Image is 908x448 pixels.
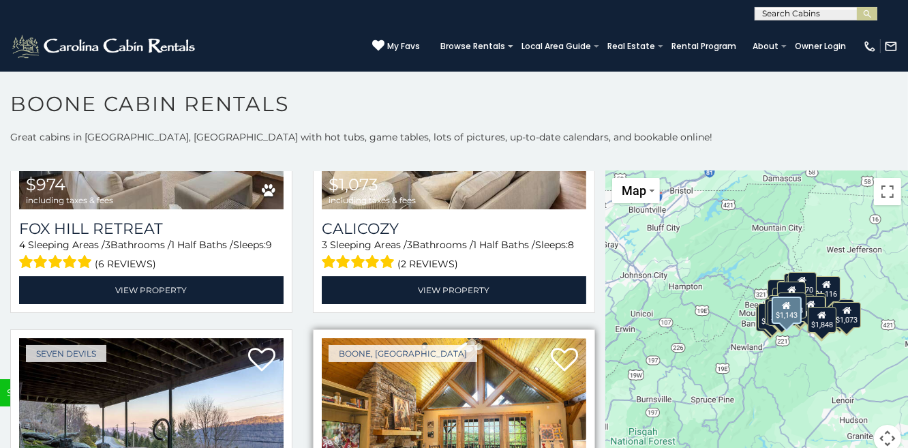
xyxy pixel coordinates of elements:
span: 3 [407,239,412,251]
div: $1,098 [778,293,806,318]
a: Add to favorites [248,346,275,375]
div: $1,440 [797,296,826,322]
a: Local Area Guide [515,37,598,56]
span: 9 [266,239,272,251]
a: Seven Devils [26,345,106,362]
a: Owner Login [788,37,853,56]
div: $1,143 [772,297,802,324]
div: $1,116 [812,276,841,302]
div: Sleeping Areas / Bathrooms / Sleeps: [19,238,284,273]
div: $1,684 [765,299,793,325]
img: phone-regular-white.png [863,40,877,53]
a: Boone, [GEOGRAPHIC_DATA] [329,345,477,362]
span: including taxes & fees [26,196,113,205]
img: White-1-2.png [10,33,199,60]
div: $1,717 [768,295,797,321]
a: Browse Rentals [434,37,512,56]
a: My Favs [372,40,420,53]
div: $1,502 [758,303,787,329]
div: Sleeping Areas / Bathrooms / Sleeps: [322,238,586,273]
span: $1,073 [329,175,378,194]
button: Change map style [612,178,660,203]
a: Fox Hill Retreat [19,220,284,238]
span: (6 reviews) [95,255,157,273]
span: 3 [105,239,110,251]
span: $974 [26,175,65,194]
a: Real Estate [601,37,662,56]
img: mail-regular-white.png [884,40,898,53]
span: Map [622,183,646,198]
div: $1,148 [787,275,815,301]
div: $1,370 [788,272,817,298]
div: $1,848 [808,307,836,333]
div: $1,882 [756,305,785,331]
div: $1,890 [777,282,806,308]
a: Add to favorites [551,346,578,375]
span: My Favs [387,40,420,53]
span: 8 [568,239,574,251]
div: $1,073 [832,302,861,328]
div: $1,318 [768,300,796,326]
span: (2 reviews) [398,255,459,273]
button: Toggle fullscreen view [874,178,901,205]
a: Calicozy [322,220,586,238]
span: 3 [322,239,327,251]
span: 1 Half Baths / [171,239,233,251]
a: Rental Program [665,37,743,56]
a: View Property [322,276,586,304]
span: 1 Half Baths / [473,239,535,251]
a: About [746,37,785,56]
span: including taxes & fees [329,196,416,205]
span: 4 [19,239,25,251]
a: View Property [19,276,284,304]
div: $2,705 [768,280,796,305]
